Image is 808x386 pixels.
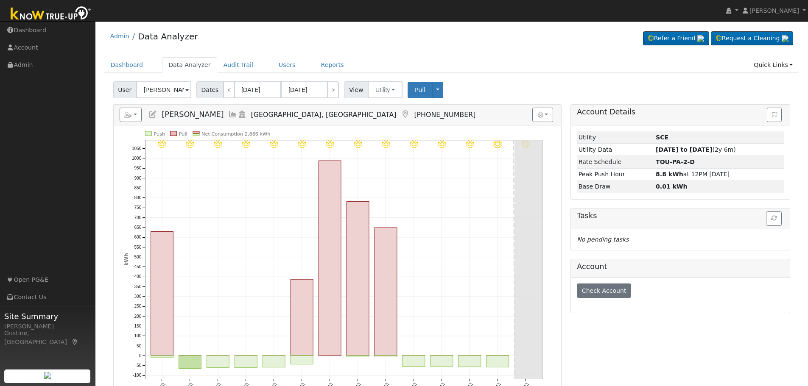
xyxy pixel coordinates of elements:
i: 9/03 - Clear [382,140,390,149]
text: 1050 [132,146,142,151]
i: 9/06 - Clear [465,140,474,149]
span: [PERSON_NAME] [162,110,224,119]
i: 8/30 - Clear [270,140,278,149]
a: Reports [315,57,350,73]
i: 9/05 - Clear [437,140,446,149]
text: 600 [134,235,141,240]
a: Request a Cleaning [711,31,793,46]
i: 9/01 - Clear [326,140,334,149]
i: 8/29 - Clear [242,140,250,149]
a: Audit Trail [217,57,260,73]
a: Multi-Series Graph [228,110,238,119]
span: [GEOGRAPHIC_DATA], [GEOGRAPHIC_DATA] [251,111,397,119]
a: Data Analyzer [162,57,217,73]
rect: onclick="" [179,355,201,368]
a: Edit User (16614) [148,110,157,119]
strong: 59 [656,158,695,165]
text: Net Consumption 2,886 kWh [201,131,270,137]
rect: onclick="" [151,232,173,356]
text: -50 [135,363,141,368]
td: Utility Data [577,144,654,156]
i: 8/27 - Clear [186,140,194,149]
text: kWh [123,253,129,266]
span: Check Account [582,287,626,294]
span: Site Summary [4,311,91,322]
a: Data Analyzer [138,31,198,42]
button: Utility [368,81,403,98]
a: > [327,81,339,98]
span: (2y 6m) [656,146,736,153]
rect: onclick="" [375,355,397,357]
button: Pull [408,82,433,98]
span: [PHONE_NUMBER] [414,111,475,119]
rect: onclick="" [431,355,453,366]
text: Push [154,131,165,137]
span: User [113,81,137,98]
rect: onclick="" [291,355,313,364]
i: 8/31 - Clear [298,140,306,149]
text: 850 [134,186,141,190]
text: 0 [139,353,141,358]
text: 700 [134,215,141,220]
td: Utility [577,131,654,144]
i: 9/07 - Clear [493,140,502,149]
rect: onclick="" [263,355,285,367]
text: -100 [133,373,142,378]
div: [PERSON_NAME] [4,322,91,331]
span: Pull [415,86,425,93]
i: 9/04 - Clear [410,140,418,149]
button: Check Account [577,283,631,298]
a: < [223,81,235,98]
text: 550 [134,245,141,250]
text: 50 [137,344,142,348]
strong: 8.8 kWh [656,171,683,178]
i: No pending tasks [577,236,629,243]
text: 200 [134,314,141,319]
a: Refer a Friend [643,31,709,46]
a: Dashboard [104,57,150,73]
a: Admin [110,33,129,39]
text: 950 [134,166,141,170]
td: Peak Push Hour [577,168,654,181]
input: Select a User [136,81,191,98]
text: 350 [134,284,141,289]
span: [PERSON_NAME] [749,7,799,14]
h5: Tasks [577,211,784,220]
i: 8/26 - Clear [158,140,166,149]
rect: onclick="" [347,202,369,356]
span: Dates [196,81,224,98]
rect: onclick="" [459,355,481,367]
i: 9/02 - Clear [354,140,362,149]
img: retrieve [697,35,704,42]
rect: onclick="" [375,228,397,356]
img: retrieve [44,372,51,379]
div: Gustine, [GEOGRAPHIC_DATA] [4,329,91,347]
rect: onclick="" [403,355,425,367]
a: Map [71,339,79,345]
a: Login As (last 04/17/2025 9:19:32 AM) [238,110,247,119]
h5: Account Details [577,108,784,117]
text: 100 [134,334,141,339]
strong: [DATE] to [DATE] [656,146,712,153]
text: 500 [134,255,141,259]
text: 750 [134,205,141,210]
text: 900 [134,176,141,181]
text: 300 [134,294,141,299]
rect: onclick="" [486,355,509,367]
td: at 12PM [DATE] [654,168,784,181]
text: 400 [134,275,141,279]
text: Pull [179,131,187,137]
text: 800 [134,195,141,200]
a: Quick Links [747,57,799,73]
strong: 0.01 kWh [656,183,688,190]
h5: Account [577,262,784,271]
span: View [344,81,368,98]
rect: onclick="" [291,279,313,355]
a: Users [272,57,302,73]
text: 650 [134,225,141,230]
strong: ID: OLTEHSD6T, authorized: 05/03/24 [656,134,668,141]
img: Know True-Up [6,5,95,24]
rect: onclick="" [235,355,257,368]
button: Refresh [766,211,782,226]
text: 1000 [132,156,142,161]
